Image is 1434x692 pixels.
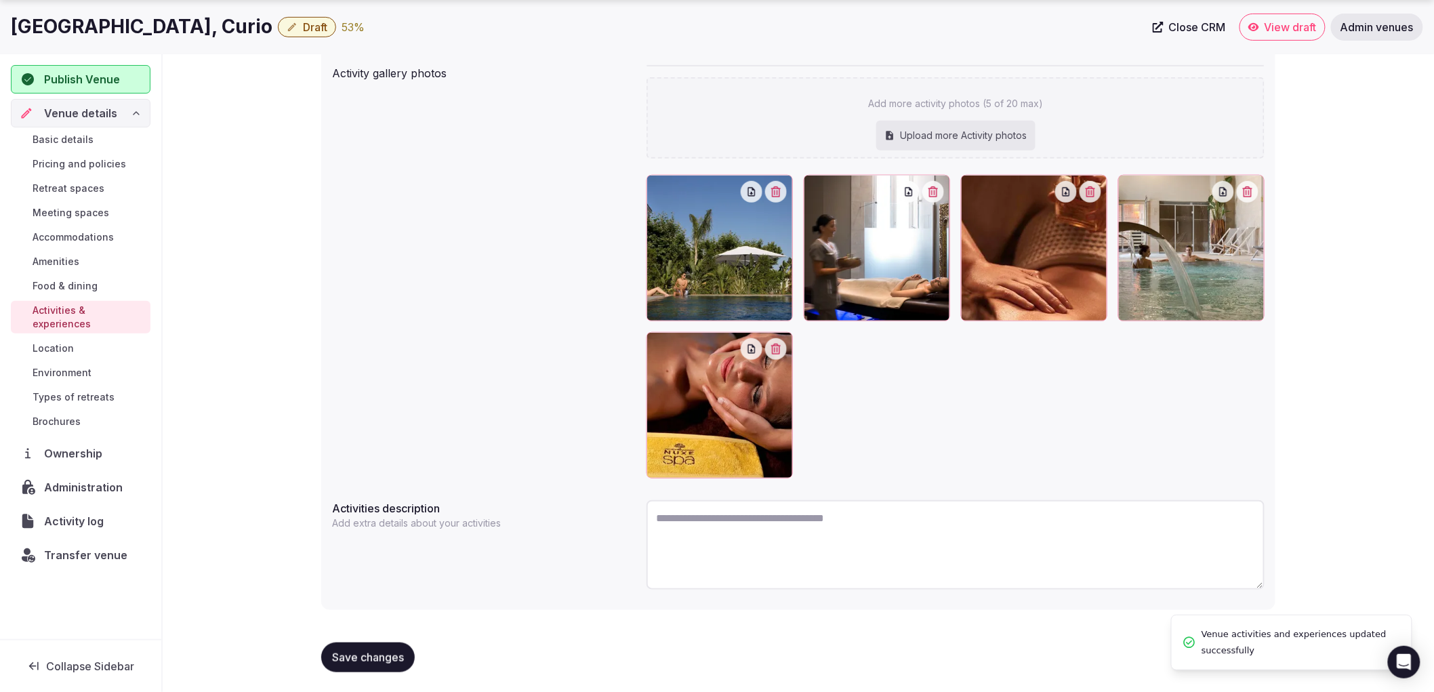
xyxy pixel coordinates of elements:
[1331,14,1423,41] a: Admin venues
[33,366,91,380] span: Environment
[11,412,150,431] a: Brochures
[11,651,150,681] button: Collapse Sidebar
[1145,14,1234,41] a: Close CRM
[1340,20,1414,34] span: Admin venues
[332,651,404,664] span: Save changes
[342,19,365,35] div: 53 %
[1265,20,1317,34] span: View draft
[44,479,128,495] span: Administration
[11,507,150,535] a: Activity log
[33,182,104,195] span: Retreat spaces
[1118,175,1265,321] div: rv-Grand-Hotel-des-Sablettes-Plage-Curio-Activities1 (4).jpg
[11,277,150,296] a: Food & dining
[11,388,150,407] a: Types of retreats
[11,439,150,468] a: Ownership
[44,547,127,563] span: Transfer venue
[33,415,81,428] span: Brochures
[33,390,115,404] span: Types of retreats
[11,130,150,149] a: Basic details
[33,230,114,244] span: Accommodations
[33,157,126,171] span: Pricing and policies
[11,14,272,40] h1: [GEOGRAPHIC_DATA], Curio
[804,175,950,321] div: rv-Grand-Hotel-des-Sablettes-Plage-Curio-Activities1 (2).jpg
[11,541,150,569] button: Transfer venue
[876,121,1036,150] div: Upload more Activity photos
[44,445,108,462] span: Ownership
[332,516,506,530] p: Add extra details about your activities
[46,659,134,673] span: Collapse Sidebar
[1169,20,1226,34] span: Close CRM
[11,155,150,174] a: Pricing and policies
[647,175,793,321] div: rv-Grand-Hotel-des-Sablettes-Plage-Curio-Activities1 (1).jpg
[332,503,636,514] label: Activities description
[11,203,150,222] a: Meeting spaces
[33,279,98,293] span: Food & dining
[44,105,117,121] span: Venue details
[278,17,336,37] button: Draft
[33,342,74,355] span: Location
[868,97,1043,110] p: Add more activity photos (5 of 20 max)
[11,363,150,382] a: Environment
[44,71,120,87] span: Publish Venue
[11,65,150,94] button: Publish Venue
[321,643,415,672] button: Save changes
[647,332,793,479] div: rv-Grand-Hotel-des-Sablettes-Plage-Curio-Activities1 (5).jpg
[332,60,636,81] div: Activity gallery photos
[11,339,150,358] a: Location
[11,252,150,271] a: Amenities
[961,175,1107,321] div: rv-Grand-Hotel-des-Sablettes-Plage-Curio-Activities1 (3).jpg
[303,20,327,34] span: Draft
[33,206,109,220] span: Meeting spaces
[342,19,365,35] button: 53%
[33,255,79,268] span: Amenities
[11,301,150,333] a: Activities & experiences
[33,304,145,331] span: Activities & experiences
[33,133,94,146] span: Basic details
[1240,14,1326,41] a: View draft
[11,228,150,247] a: Accommodations
[44,513,109,529] span: Activity log
[1388,646,1420,678] div: Open Intercom Messenger
[1202,626,1401,659] span: Venue activities and experiences updated successfully
[11,473,150,502] a: Administration
[11,179,150,198] a: Retreat spaces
